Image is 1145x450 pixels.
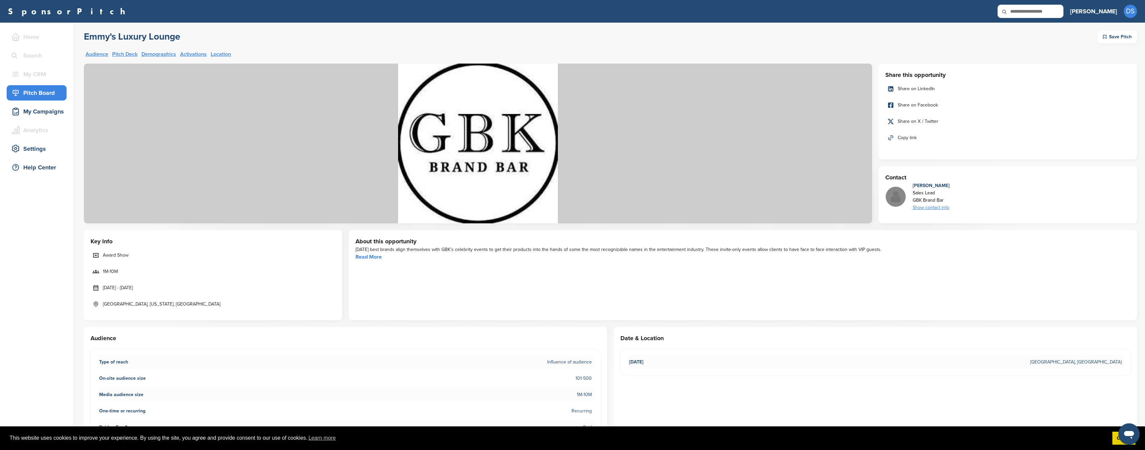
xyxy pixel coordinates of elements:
[583,424,592,431] span: Paid
[211,52,231,57] a: Location
[913,189,950,197] div: Sales Lead
[885,98,1130,112] a: Share on Facebook
[7,85,67,101] a: Pitch Board
[913,182,950,189] div: [PERSON_NAME]
[355,246,1130,253] div: [DATE] best brands align themselves with GBK’s celebrity events to get their products into the ha...
[629,358,643,366] span: [DATE]
[7,122,67,138] a: Analytics
[1070,4,1117,19] a: [PERSON_NAME]
[898,102,938,109] span: Share on Facebook
[572,407,592,415] span: Recurring
[1118,423,1140,445] iframe: Button to launch messaging window
[885,173,1130,182] h3: Contact
[103,301,220,308] span: [GEOGRAPHIC_DATA], [US_STATE], [GEOGRAPHIC_DATA]
[10,106,67,117] div: My Campaigns
[898,134,917,141] span: Copy link
[10,124,67,136] div: Analytics
[10,68,67,80] div: My CRM
[99,375,146,382] span: On-site audience size
[7,29,67,45] a: Home
[577,391,592,398] span: 1M-10M
[7,48,67,63] a: Search
[308,433,337,443] a: learn more about cookies
[141,52,176,57] a: Demographics
[898,118,938,125] span: Share on X / Twitter
[103,252,128,259] span: Award Show
[547,358,592,366] span: Influence of audience
[885,114,1130,128] a: Share on X / Twitter
[84,64,872,223] img: Sponsorpitch &
[10,31,67,43] div: Home
[10,50,67,62] div: Search
[355,254,382,260] a: Read More
[898,85,935,93] span: Share on LinkedIn
[103,284,133,292] span: [DATE] - [DATE]
[7,160,67,175] a: Help Center
[913,204,950,211] div: Show contact info
[99,424,127,431] span: Paid or Free?
[91,334,600,343] h3: Audience
[1070,7,1117,16] h3: [PERSON_NAME]
[885,131,1130,145] a: Copy link
[885,70,1130,80] h3: Share this opportunity
[10,161,67,173] div: Help Center
[10,433,1107,443] span: This website uses cookies to improve your experience. By using the site, you agree and provide co...
[1030,358,1122,366] span: [GEOGRAPHIC_DATA], [GEOGRAPHIC_DATA]
[99,407,145,415] span: One-time or recurring
[886,187,906,207] img: Missing
[620,334,1130,343] h3: Date & Location
[913,197,950,204] div: GBK Brand Bar
[112,52,137,57] a: Pitch Deck
[7,67,67,82] a: My CRM
[10,87,67,99] div: Pitch Board
[91,237,336,246] h3: Key Info
[7,141,67,156] a: Settings
[84,31,180,43] a: Emmy's Luxury Lounge
[1112,432,1135,445] a: dismiss cookie message
[99,358,128,366] span: Type of reach
[180,52,207,57] a: Activations
[99,391,143,398] span: Media audience size
[355,237,1130,246] h3: About this opportunity
[8,7,129,16] a: SponsorPitch
[7,104,67,119] a: My Campaigns
[1098,31,1137,43] div: Save Pitch
[103,268,118,275] span: 1M-10M
[10,143,67,155] div: Settings
[885,82,1130,96] a: Share on LinkedIn
[1124,5,1137,18] span: DS
[86,52,108,57] a: Audience
[575,375,592,382] span: 101-500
